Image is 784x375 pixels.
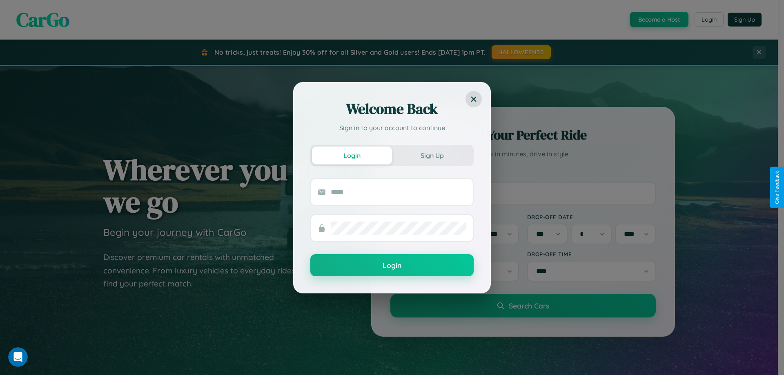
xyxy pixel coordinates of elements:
[774,171,780,204] div: Give Feedback
[8,347,28,367] iframe: Intercom live chat
[310,254,474,276] button: Login
[312,146,392,164] button: Login
[310,123,474,133] p: Sign in to your account to continue
[392,146,472,164] button: Sign Up
[310,99,474,119] h2: Welcome Back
